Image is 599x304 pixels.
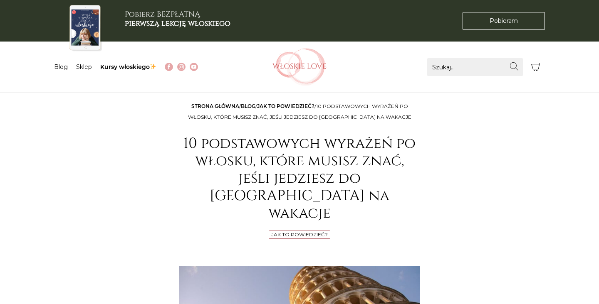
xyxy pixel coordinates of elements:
[490,17,518,25] span: Pobieram
[191,103,239,109] a: Strona główna
[463,12,545,30] a: Pobieram
[54,63,68,71] a: Blog
[125,10,230,28] h3: Pobierz BEZPŁATNĄ
[76,63,92,71] a: Sklep
[241,103,255,109] a: Blog
[257,103,314,109] a: Jak to powiedzieć?
[527,58,545,76] button: Koszyk
[427,58,523,76] input: Szukaj...
[150,64,156,69] img: ✨
[272,48,327,86] img: Włoskielove
[271,231,328,238] a: Jak to powiedzieć?
[179,135,420,222] h1: 10 podstawowych wyrażeń po włosku, które musisz znać, jeśli jedziesz do [GEOGRAPHIC_DATA] na wakacje
[125,18,230,29] b: pierwszą lekcję włoskiego
[188,103,411,120] span: / / /
[100,63,156,71] a: Kursy włoskiego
